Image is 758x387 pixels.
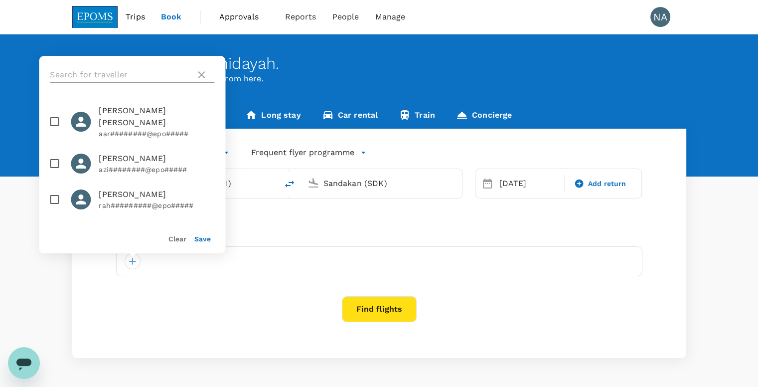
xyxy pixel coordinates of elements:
[375,11,405,23] span: Manage
[99,153,214,165] span: [PERSON_NAME]
[168,235,186,243] button: Clear
[72,6,118,28] img: EPOMS SDN BHD
[99,105,214,129] span: [PERSON_NAME] [PERSON_NAME]
[650,7,670,27] div: NA
[99,200,214,210] p: rah#########@epo#####
[251,147,354,159] p: Frequent flyer programme
[388,105,446,129] a: Train
[251,147,366,159] button: Frequent flyer programme
[323,176,442,191] input: Going to
[72,73,686,85] p: Planning a business trip? Get started from here.
[50,67,191,83] input: Search for traveller
[161,11,182,23] span: Book
[194,235,211,243] button: Save
[271,182,273,184] button: Open
[278,172,302,196] button: delete
[446,105,522,129] a: Concierge
[235,105,311,129] a: Long stay
[285,11,316,23] span: Reports
[495,174,562,193] div: [DATE]
[99,129,214,139] p: aar########@epo#####
[116,230,642,242] div: Travellers
[332,11,359,23] span: People
[342,296,417,322] button: Find flights
[588,179,626,189] span: Add return
[99,189,214,200] span: [PERSON_NAME]
[126,11,145,23] span: Trips
[99,165,214,175] p: azi########@epo#####
[219,11,269,23] span: Approvals
[8,347,40,379] iframe: Button to launch messaging window
[72,54,686,73] div: Welcome back , Nurhidayah .
[455,182,457,184] button: Open
[311,105,389,129] a: Car rental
